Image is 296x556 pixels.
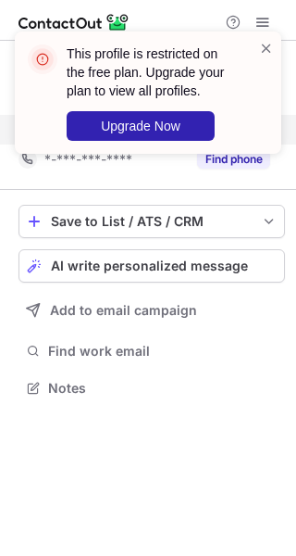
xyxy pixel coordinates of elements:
button: save-profile-one-click [18,205,285,238]
button: Find work email [18,338,285,364]
span: AI write personalized message [51,259,248,273]
button: Add to email campaign [18,294,285,327]
button: Upgrade Now [67,111,215,141]
img: ContactOut v5.3.10 [18,11,129,33]
span: Find work email [48,343,277,360]
img: error [28,44,57,74]
span: Add to email campaign [50,303,197,318]
button: AI write personalized message [18,249,285,283]
button: Notes [18,375,285,401]
span: Notes [48,380,277,397]
span: Upgrade Now [101,119,180,133]
div: Save to List / ATS / CRM [51,214,253,229]
header: This profile is restricted on the free plan. Upgrade your plan to view all profiles. [67,44,237,100]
